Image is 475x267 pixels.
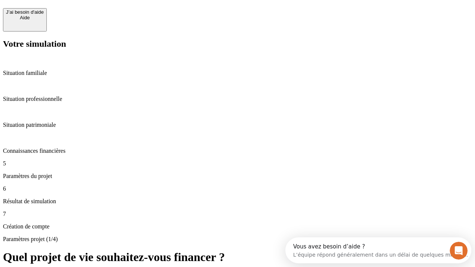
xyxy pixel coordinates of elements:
[3,250,472,264] h1: Quel projet de vie souhaitez-vous financer ?
[6,15,44,20] div: Aide
[3,198,472,205] p: Résultat de simulation
[3,173,472,179] p: Paramètres du projet
[3,96,472,102] p: Situation professionnelle
[3,185,472,192] p: 6
[3,70,472,76] p: Situation familiale
[3,148,472,154] p: Connaissances financières
[3,236,472,243] p: Paramètres projet (1/4)
[450,242,468,260] iframe: Intercom live chat
[3,39,472,49] h2: Votre simulation
[8,6,183,12] div: Vous avez besoin d’aide ?
[3,211,472,217] p: 7
[6,9,44,15] div: J’ai besoin d'aide
[3,223,472,230] p: Création de compte
[3,8,47,32] button: J’ai besoin d'aideAide
[8,12,183,20] div: L’équipe répond généralement dans un délai de quelques minutes.
[3,160,472,167] p: 5
[285,237,471,263] iframe: Intercom live chat discovery launcher
[3,3,204,23] div: Ouvrir le Messenger Intercom
[3,122,472,128] p: Situation patrimoniale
